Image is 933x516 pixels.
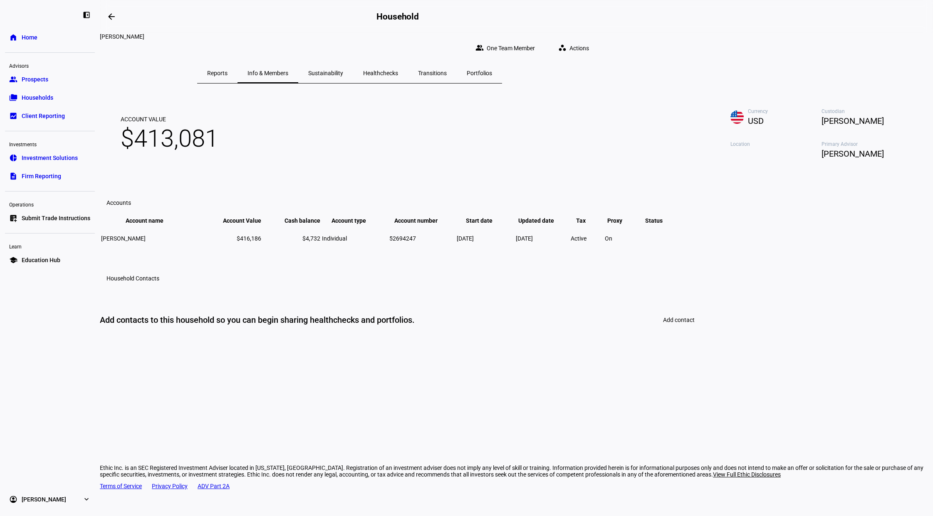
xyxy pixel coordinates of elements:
td: [DATE] [456,225,515,252]
span: Sustainability [308,70,343,76]
span: Cash balance [272,217,320,224]
span: USD [748,114,822,128]
a: Privacy Policy [152,483,188,489]
span: $413,081 [121,123,218,154]
mat-icon: group [475,44,484,52]
h3: Household Contacts [106,275,159,282]
span: [PERSON_NAME] [22,495,66,504]
span: Updated date [518,217,567,224]
span: $4,732 [302,235,320,242]
div: Emily Mary Merson [100,33,599,40]
td: [DATE] [515,225,569,252]
span: View Full Ethic Disclosures [713,471,781,478]
div: Advisors [5,59,95,71]
div: Investments [5,138,95,150]
span: Start date [466,217,505,224]
span: Individual [322,235,347,242]
span: Account name [126,217,176,224]
eth-mat-symbol: pie_chart [9,154,17,162]
div: Operations [5,198,95,210]
span: Investment Solutions [22,154,78,162]
eth-data-table-title: Accounts [106,199,131,206]
eth-mat-symbol: account_circle [9,495,17,504]
h2: Household [376,12,419,22]
eth-mat-symbol: group [9,75,17,84]
span: Portfolios [467,70,492,76]
span: Actions [569,40,589,57]
mat-icon: arrow_backwards [106,12,116,22]
span: 52694247 [389,235,416,242]
span: Info & Members [247,70,288,76]
a: bid_landscapeClient Reporting [5,108,95,124]
span: [PERSON_NAME] [101,235,146,242]
span: Households [22,93,53,102]
span: Status [639,217,669,224]
eth-mat-symbol: bid_landscape [9,112,17,120]
span: Prospects [22,75,48,84]
span: Home [22,33,37,42]
eth-mat-symbol: folder_copy [9,93,17,102]
eth-quick-actions: Actions [545,40,599,57]
span: Client Reporting [22,112,65,120]
span: On [605,235,612,242]
mat-icon: workspaces [558,44,567,52]
a: homeHome [5,29,95,46]
span: Submit Trade Instructions [22,214,90,222]
eth-mat-symbol: expand_more [82,495,91,504]
div: Learn [5,240,95,252]
button: Actions [552,40,599,57]
button: Add contact [653,312,705,328]
div: Ethic Inc. is an SEC Registered Investment Adviser located in [US_STATE], [GEOGRAPHIC_DATA]. Regi... [100,464,933,478]
span: Firm Reporting [22,172,61,180]
span: Active [571,235,587,242]
span: One Team Member [487,40,535,57]
span: Account Value [121,115,218,123]
span: Tax [576,217,598,224]
span: Account Value [210,217,261,224]
span: Proxy [607,217,635,224]
button: One Team Member [469,40,545,57]
eth-mat-symbol: list_alt_add [9,214,17,222]
span: Healthchecks [363,70,398,76]
eth-mat-symbol: description [9,172,17,180]
a: Terms of Service [100,483,142,489]
span: Location [730,141,822,147]
span: Account type [332,217,379,224]
a: ADV Part 2A [198,483,230,489]
span: $416,186 [237,235,261,242]
span: Transitions [418,70,447,76]
span: Account number [394,217,450,224]
eth-mat-symbol: left_panel_close [82,11,91,19]
eth-mat-symbol: home [9,33,17,42]
span: Reports [207,70,228,76]
span: Education Hub [22,256,60,264]
span: Currency [748,108,822,114]
eth-mat-symbol: school [9,256,17,264]
a: pie_chartInvestment Solutions [5,150,95,166]
a: descriptionFirm Reporting [5,168,95,184]
a: groupProspects [5,71,95,88]
a: folder_copyHouseholds [5,89,95,106]
span: Add contact [663,317,695,323]
div: Add contacts to this household so you can begin sharing healthchecks and portfolios. [100,315,415,325]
